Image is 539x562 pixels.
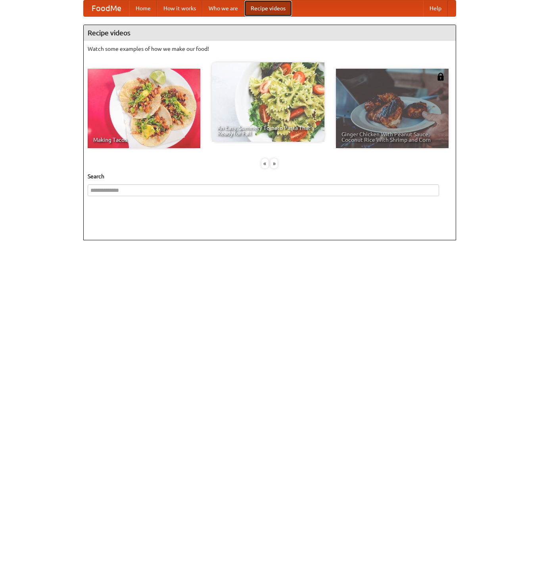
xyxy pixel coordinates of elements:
div: » [270,158,278,168]
a: Help [423,0,448,16]
div: « [261,158,269,168]
a: Home [129,0,157,16]
span: Making Tacos [93,137,195,143]
a: Who we are [202,0,244,16]
a: Recipe videos [244,0,292,16]
img: 483408.png [437,73,445,81]
p: Watch some examples of how we make our food! [88,45,452,53]
a: Making Tacos [88,69,200,148]
a: How it works [157,0,202,16]
span: An Easy, Summery Tomato Pasta That's Ready for Fall [217,125,319,136]
a: An Easy, Summery Tomato Pasta That's Ready for Fall [212,62,324,142]
a: FoodMe [84,0,129,16]
h5: Search [88,172,452,180]
h4: Recipe videos [84,25,456,41]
